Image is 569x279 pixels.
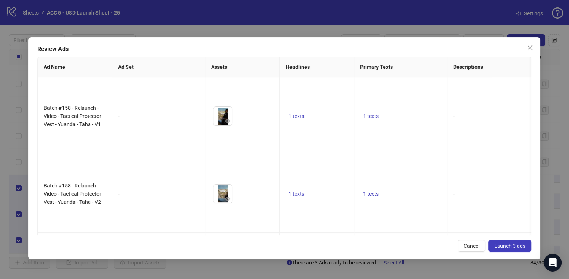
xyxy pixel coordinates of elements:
[205,57,280,77] th: Assets
[118,112,199,120] div: -
[44,105,101,127] span: Batch #158 - Relaunch - Video - Tactical Protector Vest - Yuanda - Taha - V1
[286,112,307,121] button: 1 texts
[286,189,307,198] button: 1 texts
[354,57,447,77] th: Primary Texts
[44,183,101,205] span: Batch #158 - Relaunch - Video - Tactical Protector Vest - Yuanda - Taha - V2
[495,243,526,249] span: Launch 3 ads
[544,254,562,272] div: Open Intercom Messenger
[37,45,531,54] div: Review Ads
[280,57,354,77] th: Headlines
[363,191,379,197] span: 1 texts
[289,113,304,119] span: 1 texts
[447,57,540,77] th: Descriptions
[213,185,232,203] img: Asset 1
[524,42,536,54] button: Close
[112,57,205,77] th: Ad Set
[223,194,232,203] button: Preview
[453,113,455,119] span: -
[38,57,112,77] th: Ad Name
[225,196,230,201] span: eye
[464,243,480,249] span: Cancel
[360,189,382,198] button: 1 texts
[118,190,199,198] div: -
[489,240,532,252] button: Launch 3 ads
[360,112,382,121] button: 1 texts
[225,118,230,124] span: eye
[223,116,232,125] button: Preview
[458,240,486,252] button: Cancel
[453,191,455,197] span: -
[289,191,304,197] span: 1 texts
[363,113,379,119] span: 1 texts
[213,107,232,125] img: Asset 1
[527,45,533,51] span: close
